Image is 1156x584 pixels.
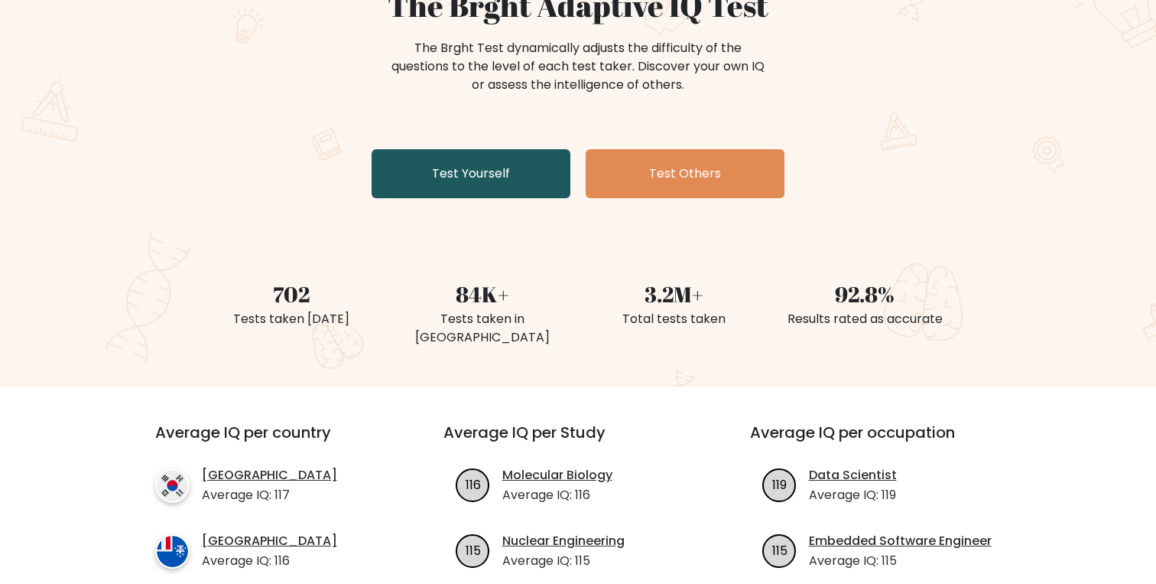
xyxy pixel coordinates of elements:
[778,310,951,328] div: Results rated as accurate
[205,278,378,310] div: 702
[205,310,378,328] div: Tests taken [DATE]
[772,475,787,493] text: 119
[809,466,897,484] a: Data Scientist
[202,532,337,550] a: [GEOGRAPHIC_DATA]
[502,486,612,504] p: Average IQ: 116
[587,278,760,310] div: 3.2M+
[771,541,787,559] text: 115
[396,278,569,310] div: 84K+
[778,278,951,310] div: 92.8%
[465,475,480,493] text: 116
[502,552,625,570] p: Average IQ: 115
[587,310,760,328] div: Total tests taken
[155,534,190,569] img: country
[202,486,337,504] p: Average IQ: 117
[202,466,337,484] a: [GEOGRAPHIC_DATA]
[750,423,1020,460] h3: Average IQ per occupation
[809,552,992,570] p: Average IQ: 115
[586,149,784,198] a: Test Others
[502,532,625,550] a: Nuclear Engineering
[809,486,897,504] p: Average IQ: 119
[202,552,337,570] p: Average IQ: 116
[809,532,992,550] a: Embedded Software Engineer
[465,541,480,559] text: 115
[502,466,612,484] a: Molecular Biology
[387,39,769,94] div: The Brght Test dynamically adjusts the difficulty of the questions to the level of each test take...
[443,423,713,460] h3: Average IQ per Study
[155,423,388,460] h3: Average IQ per country
[396,310,569,347] div: Tests taken in [GEOGRAPHIC_DATA]
[155,468,190,503] img: country
[372,149,570,198] a: Test Yourself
